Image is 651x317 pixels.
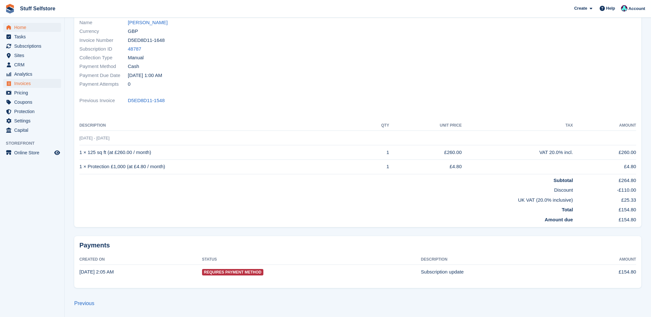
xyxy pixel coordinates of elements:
a: Stuff Selfstore [17,3,58,14]
td: £260.00 [389,145,462,160]
a: menu [3,70,61,79]
span: Online Store [14,148,53,157]
th: Amount [573,120,636,131]
span: CRM [14,60,53,69]
td: £25.33 [573,194,636,204]
a: menu [3,51,61,60]
span: Previous Invoice [79,97,128,104]
span: Protection [14,107,53,116]
span: Payment Attempts [79,81,128,88]
span: Help [606,5,615,12]
span: Tasks [14,32,53,41]
span: Settings [14,116,53,125]
td: Discount [79,184,573,194]
span: Payment Method [79,63,128,70]
span: [DATE] - [DATE] [79,136,109,140]
span: Currency [79,28,128,35]
div: VAT 20.0% incl. [462,149,573,156]
th: Tax [462,120,573,131]
img: stora-icon-8386f47178a22dfd0bd8f6a31ec36ba5ce8667c1dd55bd0f319d3a0aa187defe.svg [5,4,15,14]
td: -£110.00 [573,184,636,194]
span: Analytics [14,70,53,79]
img: Simon Gardner [621,5,627,12]
a: menu [3,148,61,157]
a: menu [3,88,61,97]
a: menu [3,60,61,69]
span: Invoices [14,79,53,88]
th: Status [202,255,421,265]
th: Amount [574,255,636,265]
a: menu [3,79,61,88]
td: £154.80 [573,214,636,224]
span: Coupons [14,98,53,107]
td: 1 × Protection £1,000 (at £4.80 / month) [79,159,363,174]
time: 2025-09-03 00:00:00 UTC [128,72,162,79]
span: 0 [128,81,130,88]
span: Manual [128,54,144,62]
span: Payment Due Date [79,72,128,79]
span: Name [79,19,128,26]
th: Description [421,255,574,265]
td: £260.00 [573,145,636,160]
h2: Payments [79,241,636,249]
span: Storefront [6,140,64,147]
td: £154.80 [573,204,636,214]
a: menu [3,98,61,107]
span: Requires Payment Method [202,269,263,275]
span: Subscriptions [14,42,53,51]
time: 2025-09-02 01:05:00 UTC [79,269,114,274]
a: menu [3,107,61,116]
span: Invoice Number [79,37,128,44]
strong: Amount due [545,217,573,222]
a: menu [3,23,61,32]
span: Cash [128,63,139,70]
td: £154.80 [574,265,636,279]
td: £4.80 [573,159,636,174]
span: Home [14,23,53,32]
span: Subscription ID [79,45,128,53]
a: menu [3,116,61,125]
th: QTY [363,120,389,131]
a: D5ED8D11-1548 [128,97,165,104]
td: UK VAT (20.0% inclusive) [79,194,573,204]
td: £264.80 [573,174,636,184]
td: 1 [363,145,389,160]
th: Unit Price [389,120,462,131]
span: Pricing [14,88,53,97]
a: menu [3,42,61,51]
a: Previous [74,301,94,306]
span: Sites [14,51,53,60]
span: Create [574,5,587,12]
a: 48787 [128,45,141,53]
span: Collection Type [79,54,128,62]
strong: Subtotal [554,178,573,183]
td: 1 × 125 sq ft (at £260.00 / month) [79,145,363,160]
span: D5ED8D11-1648 [128,37,165,44]
a: menu [3,126,61,135]
span: Account [628,5,645,12]
a: Preview store [53,149,61,157]
a: [PERSON_NAME] [128,19,168,26]
td: 1 [363,159,389,174]
th: Created On [79,255,202,265]
a: menu [3,32,61,41]
td: £4.80 [389,159,462,174]
strong: Total [562,207,573,212]
th: Description [79,120,363,131]
span: Capital [14,126,53,135]
td: Subscription update [421,265,574,279]
span: GBP [128,28,138,35]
